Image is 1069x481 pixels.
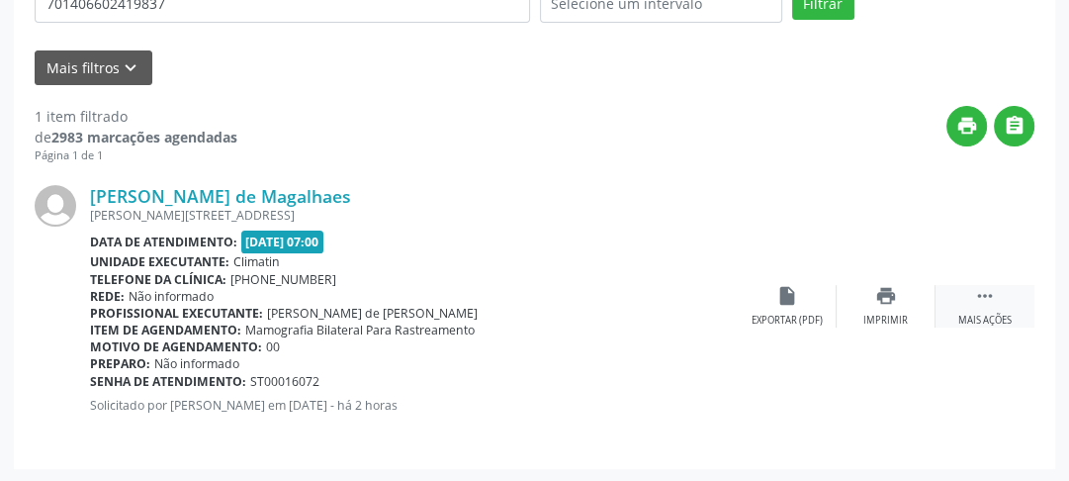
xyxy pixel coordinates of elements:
b: Profissional executante: [90,305,263,322]
div: [PERSON_NAME][STREET_ADDRESS] [90,207,738,224]
b: Telefone da clínica: [90,271,226,288]
b: Senha de atendimento: [90,373,246,390]
span: [PERSON_NAME] de [PERSON_NAME] [267,305,478,322]
div: 1 item filtrado [35,106,237,127]
span: [DATE] 07:00 [241,231,324,253]
div: Imprimir [863,314,908,328]
span: ST00016072 [250,373,319,390]
button: Mais filtroskeyboard_arrow_down [35,50,152,85]
div: Exportar (PDF) [752,314,823,328]
strong: 2983 marcações agendadas [51,128,237,146]
b: Data de atendimento: [90,234,237,250]
button:  [994,106,1034,146]
p: Solicitado por [PERSON_NAME] em [DATE] - há 2 horas [90,397,738,414]
i: insert_drive_file [776,285,798,307]
b: Motivo de agendamento: [90,338,262,355]
button: print [946,106,987,146]
div: Mais ações [958,314,1012,328]
b: Preparo: [90,355,150,372]
i:  [974,285,996,307]
i:  [1004,115,1025,137]
span: 00 [266,338,280,355]
span: [PHONE_NUMBER] [230,271,336,288]
img: img [35,185,76,227]
span: Climatin [233,253,280,270]
div: Página 1 de 1 [35,147,237,164]
span: Mamografia Bilateral Para Rastreamento [245,322,475,338]
span: Não informado [129,288,214,305]
b: Rede: [90,288,125,305]
i: print [956,115,978,137]
i: keyboard_arrow_down [120,57,141,79]
div: de [35,127,237,147]
b: Unidade executante: [90,253,229,270]
span: Não informado [154,355,239,372]
b: Item de agendamento: [90,322,241,338]
a: [PERSON_NAME] de Magalhaes [90,185,351,207]
i: print [875,285,897,307]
